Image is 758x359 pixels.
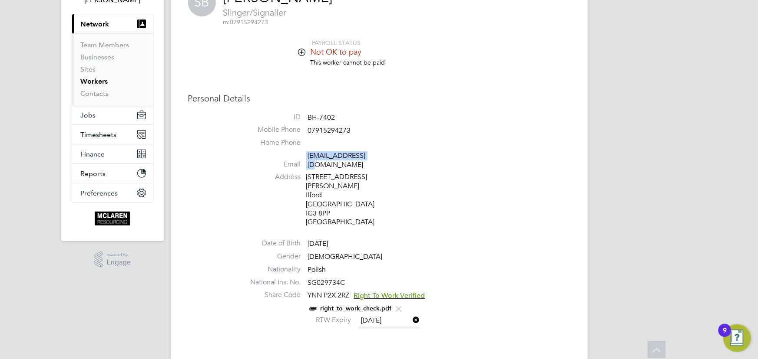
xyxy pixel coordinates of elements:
[240,290,301,300] label: Share Code
[240,239,301,248] label: Date of Birth
[240,113,301,122] label: ID
[723,330,727,342] div: 9
[240,125,301,134] label: Mobile Phone
[240,138,301,147] label: Home Phone
[81,170,106,178] span: Reports
[723,324,751,352] button: Open Resource Center, 9 new notifications
[308,265,326,274] span: Polish
[72,33,153,105] div: Network
[81,77,108,85] a: Workers
[81,53,115,61] a: Businesses
[308,113,335,122] span: BH-7402
[72,14,153,33] button: Network
[311,47,362,57] span: Not OK to pay
[81,20,109,28] span: Network
[81,189,118,197] span: Preferences
[354,291,425,300] span: Right To Work Verified
[308,316,351,325] label: RTW Expiry
[240,265,301,274] label: Nationality
[321,305,392,312] a: right_to_work_check.pdf
[311,59,385,66] span: This worker cannot be paid
[81,111,96,119] span: Jobs
[308,291,350,300] span: YNN P2X 2RZ
[72,183,153,202] button: Preferences
[308,126,351,135] span: 07915294273
[81,150,105,158] span: Finance
[358,314,420,327] input: Select one
[72,125,153,144] button: Timesheets
[240,173,301,182] label: Address
[72,105,153,124] button: Jobs
[72,144,153,163] button: Finance
[306,173,389,227] div: [STREET_ADDRESS][PERSON_NAME] Ilford [GEOGRAPHIC_DATA] IG3 8PP [GEOGRAPHIC_DATA]
[106,259,131,266] span: Engage
[72,212,153,225] a: Go to home page
[106,251,131,259] span: Powered by
[223,18,268,26] span: 07915294273
[81,131,117,139] span: Timesheets
[308,239,328,248] span: [DATE]
[240,160,301,169] label: Email
[94,251,131,268] a: Powered byEngage
[223,7,333,18] span: Slinger/Signaller
[240,278,301,287] label: National Ins. No.
[308,278,345,287] span: SG029734C
[81,41,129,49] a: Team Members
[223,18,230,26] span: m:
[312,39,361,47] span: PAYROLL STATUS
[308,252,383,261] span: [DEMOGRAPHIC_DATA]
[188,93,570,104] h3: Personal Details
[81,89,109,98] a: Contacts
[95,212,130,225] img: mclaren-logo-retina.png
[240,252,301,261] label: Gender
[72,164,153,183] button: Reports
[308,151,366,169] a: [EMAIL_ADDRESS][DOMAIN_NAME]
[81,65,96,73] a: Sites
